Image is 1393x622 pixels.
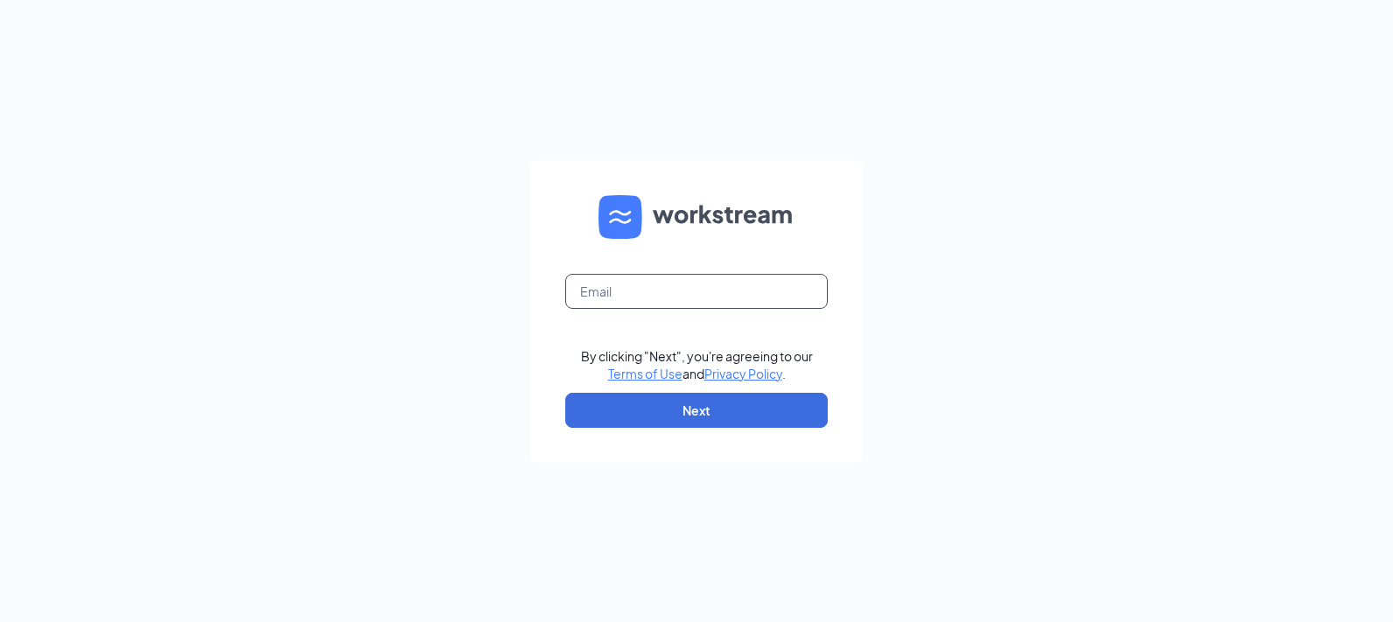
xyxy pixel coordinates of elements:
[565,274,828,309] input: Email
[608,366,682,381] a: Terms of Use
[704,366,782,381] a: Privacy Policy
[581,347,813,382] div: By clicking "Next", you're agreeing to our and .
[565,393,828,428] button: Next
[598,195,794,239] img: WS logo and Workstream text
